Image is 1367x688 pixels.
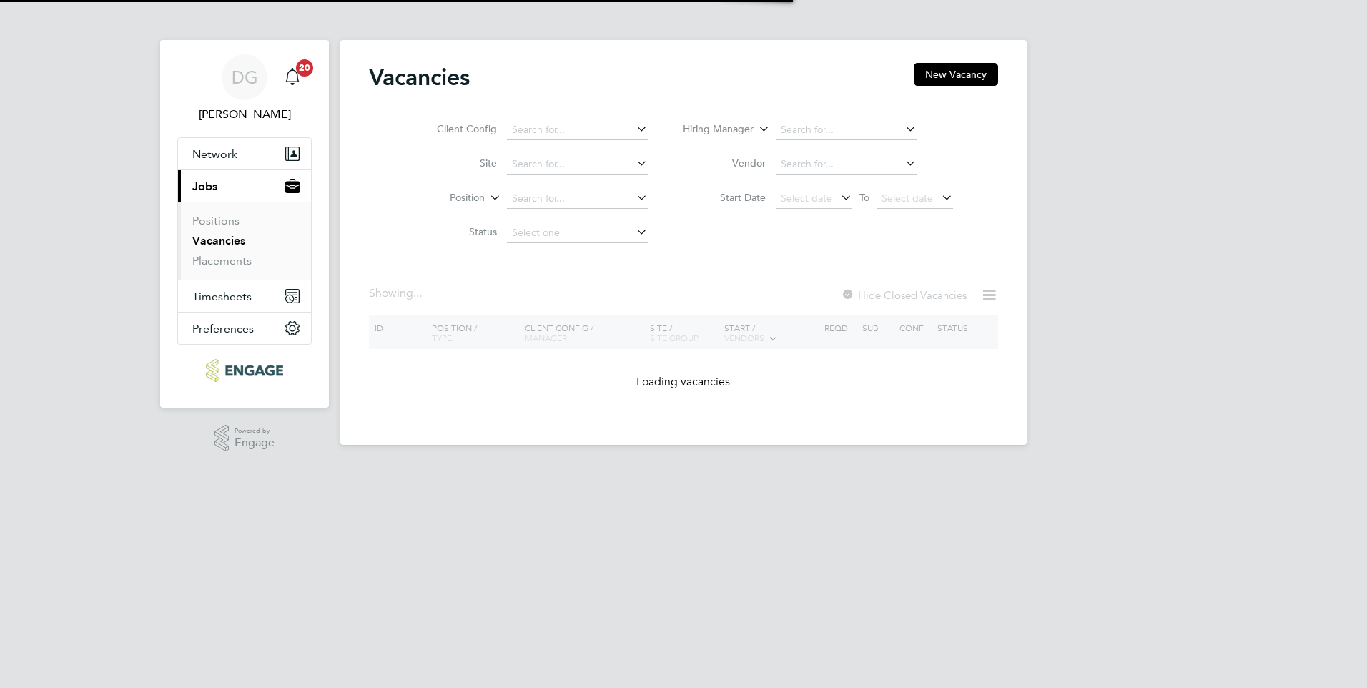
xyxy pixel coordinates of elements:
a: Positions [192,214,240,227]
label: Start Date [683,191,766,204]
span: DG [232,68,258,87]
button: Jobs [178,170,311,202]
input: Search for... [507,154,648,175]
button: New Vacancy [914,63,998,86]
span: ... [413,286,422,300]
a: 20 [278,54,307,100]
input: Search for... [776,154,917,175]
button: Preferences [178,313,311,344]
label: Site [415,157,497,169]
span: Select date [882,192,933,205]
input: Select one [507,223,648,243]
input: Search for... [507,189,648,209]
button: Network [178,138,311,169]
a: DG[PERSON_NAME] [177,54,312,123]
label: Vendor [683,157,766,169]
a: Powered byEngage [214,425,275,452]
h2: Vacancies [369,63,470,92]
span: Select date [781,192,832,205]
a: Placements [192,254,252,267]
a: Go to home page [177,359,312,382]
img: ncclondon-logo-retina.png [206,359,282,382]
span: Daria Gregory [177,106,312,123]
label: Client Config [415,122,497,135]
span: Jobs [192,180,217,193]
span: Network [192,147,237,161]
span: Preferences [192,322,254,335]
label: Hide Closed Vacancies [841,288,967,302]
div: Jobs [178,202,311,280]
span: Timesheets [192,290,252,303]
span: To [855,188,874,207]
span: Engage [235,437,275,449]
span: Powered by [235,425,275,437]
nav: Main navigation [160,40,329,408]
a: Vacancies [192,234,245,247]
span: 20 [296,59,313,77]
label: Hiring Manager [671,122,754,137]
button: Timesheets [178,280,311,312]
input: Search for... [776,120,917,140]
label: Position [403,191,485,205]
input: Search for... [507,120,648,140]
label: Status [415,225,497,238]
div: Showing [369,286,425,301]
